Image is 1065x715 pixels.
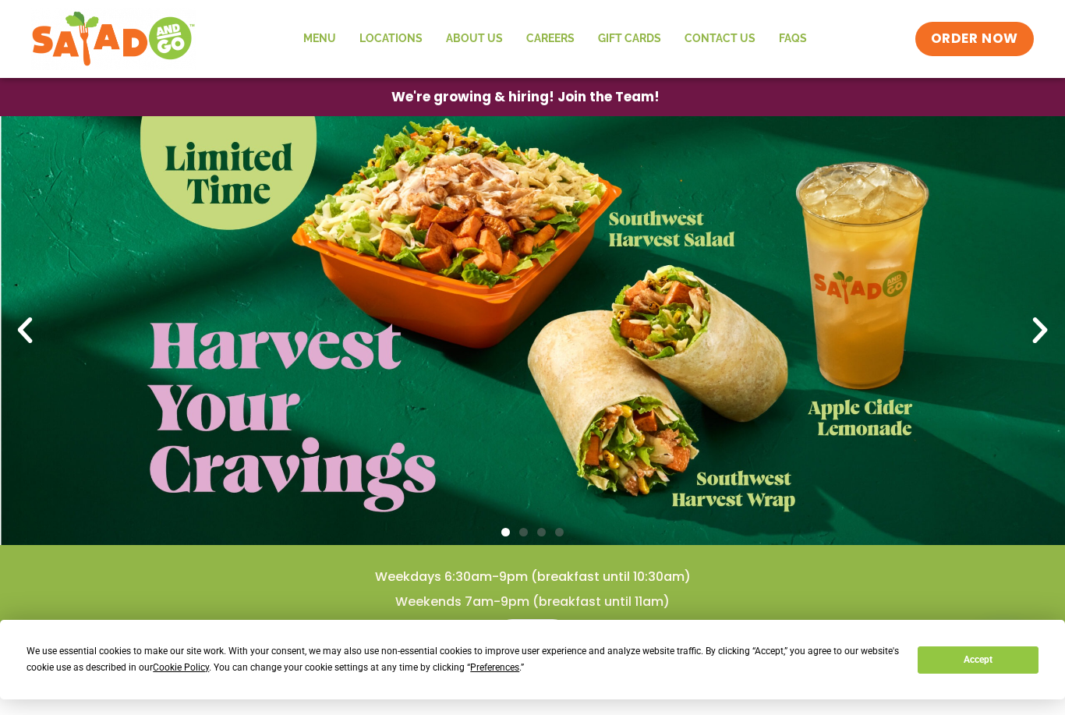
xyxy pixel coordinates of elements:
[1023,313,1057,348] div: Next slide
[153,662,209,673] span: Cookie Policy
[368,79,683,115] a: We're growing & hiring! Join the Team!
[501,528,510,536] span: Go to slide 1
[31,8,196,70] img: new-SAG-logo-768×292
[931,30,1018,48] span: ORDER NOW
[434,21,515,57] a: About Us
[470,662,519,673] span: Preferences
[519,528,528,536] span: Go to slide 2
[391,90,660,104] span: We're growing & hiring! Join the Team!
[555,528,564,536] span: Go to slide 4
[292,21,819,57] nav: Menu
[918,646,1038,674] button: Accept
[537,528,546,536] span: Go to slide 3
[915,22,1034,56] a: ORDER NOW
[515,21,586,57] a: Careers
[767,21,819,57] a: FAQs
[673,21,767,57] a: Contact Us
[31,568,1034,586] h4: Weekdays 6:30am-9pm (breakfast until 10:30am)
[8,313,42,348] div: Previous slide
[348,21,434,57] a: Locations
[494,619,571,657] a: Menu
[31,593,1034,611] h4: Weekends 7am-9pm (breakfast until 11am)
[292,21,348,57] a: Menu
[586,21,673,57] a: GIFT CARDS
[27,643,899,676] div: We use essential cookies to make our site work. With your consent, we may also use non-essential ...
